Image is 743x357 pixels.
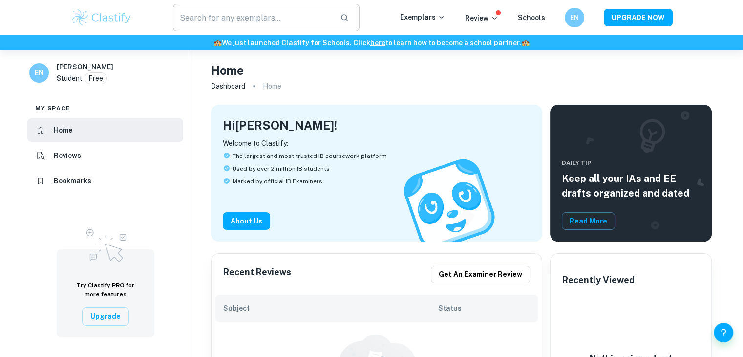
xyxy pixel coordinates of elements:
h6: Try Clastify for more features [68,281,143,299]
a: Home [27,118,183,142]
h6: Recently Viewed [562,273,635,287]
h6: We just launched Clastify for Schools. Click to learn how to become a school partner. [2,37,741,48]
h6: EN [34,67,45,78]
p: Home [263,81,281,91]
h6: [PERSON_NAME] [57,62,113,72]
span: 🏫 [213,39,222,46]
a: here [370,39,385,46]
span: Marked by official IB Examiners [233,177,322,186]
button: UPGRADE NOW [604,9,673,26]
img: Clastify logo [71,8,133,27]
p: Review [465,13,498,23]
button: About Us [223,212,270,230]
input: Search for any exemplars... [173,4,333,31]
h6: Reviews [54,150,81,161]
button: Read More [562,212,615,230]
h5: Keep all your IAs and EE drafts organized and dated [562,171,700,201]
p: Free [88,73,103,84]
h4: Hi [PERSON_NAME] ! [223,116,337,134]
span: 🏫 [521,39,530,46]
button: Upgrade [82,307,129,326]
a: Reviews [27,144,183,167]
a: Bookmarks [27,169,183,193]
h6: Bookmarks [54,176,91,186]
span: Daily Tip [562,158,700,167]
a: Dashboard [211,79,245,93]
a: Schools [518,14,545,22]
h6: Recent Reviews [223,266,291,283]
h6: Status [438,303,530,313]
button: Help and Feedback [714,323,733,342]
h6: Home [54,125,72,135]
h4: Home [211,62,244,79]
img: Upgrade to Pro [81,223,130,265]
span: The largest and most trusted IB coursework platform [233,152,387,160]
h6: Subject [223,303,438,313]
p: Student [57,73,83,84]
span: Used by over 2 million IB students [233,164,330,173]
button: Get an examiner review [431,266,530,283]
span: My space [35,104,70,112]
h6: EN [569,12,580,23]
button: EN [565,8,584,27]
p: Welcome to Clastify: [223,138,531,149]
span: PRO [112,282,125,289]
p: Exemplars [400,12,446,22]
